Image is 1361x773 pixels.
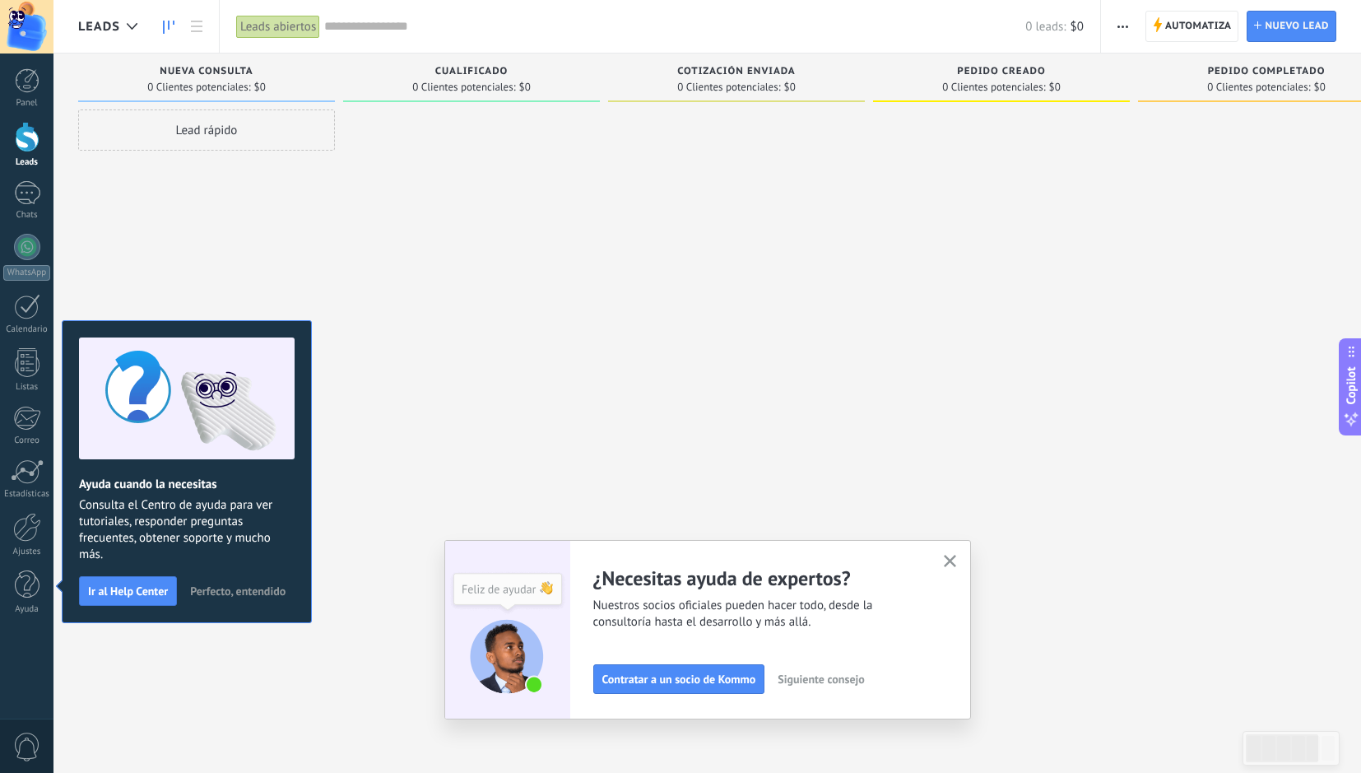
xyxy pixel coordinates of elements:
[3,324,51,335] div: Calendario
[602,673,756,685] span: Contratar a un socio de Kommo
[1208,66,1326,77] span: Pedido completado
[88,585,168,597] span: Ir al Help Center
[677,66,796,77] span: Cotización enviada
[3,157,51,168] div: Leads
[190,585,286,597] span: Perfecto, entendido
[147,82,250,92] span: 0 Clientes potenciales:
[3,489,51,500] div: Estadísticas
[778,673,864,685] span: Siguiente consejo
[412,82,515,92] span: 0 Clientes potenciales:
[435,66,509,77] span: Cualificado
[942,82,1045,92] span: 0 Clientes potenciales:
[1165,12,1232,41] span: Automatiza
[1111,11,1135,42] button: Más
[79,497,295,563] span: Consulta el Centro de ayuda para ver tutoriales, responder preguntas frecuentes, obtener soporte ...
[3,604,51,615] div: Ayuda
[957,66,1045,77] span: Pedido creado
[1207,82,1310,92] span: 0 Clientes potenciales:
[770,667,871,692] button: Siguiente consejo
[3,382,51,393] div: Listas
[616,66,857,80] div: Cotización enviada
[1071,19,1084,35] span: $0
[155,11,183,43] a: Leads
[3,265,50,281] div: WhatsApp
[351,66,592,80] div: Cualificado
[3,210,51,221] div: Chats
[78,109,335,151] div: Lead rápido
[1049,82,1061,92] span: $0
[3,547,51,557] div: Ajustes
[86,66,327,80] div: Nueva consulta
[183,579,293,603] button: Perfecto, entendido
[183,11,211,43] a: Lista
[79,477,295,492] h2: Ayuda cuando la necesitas
[254,82,266,92] span: $0
[1314,82,1326,92] span: $0
[677,82,780,92] span: 0 Clientes potenciales:
[593,598,924,631] span: Nuestros socios oficiales pueden hacer todo, desde la consultoría hasta el desarrollo y más allá.
[236,15,320,39] div: Leads abiertos
[78,19,120,35] span: Leads
[593,664,765,694] button: Contratar a un socio de Kommo
[519,82,531,92] span: $0
[1265,12,1329,41] span: Nuevo lead
[1145,11,1239,42] a: Automatiza
[160,66,253,77] span: Nueva consulta
[1247,11,1336,42] a: Nuevo lead
[784,82,796,92] span: $0
[79,576,177,606] button: Ir al Help Center
[1343,366,1359,404] span: Copilot
[593,566,924,591] h2: ¿Necesitas ayuda de expertos?
[1025,19,1066,35] span: 0 leads:
[881,66,1122,80] div: Pedido creado
[3,435,51,446] div: Correo
[3,98,51,109] div: Panel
